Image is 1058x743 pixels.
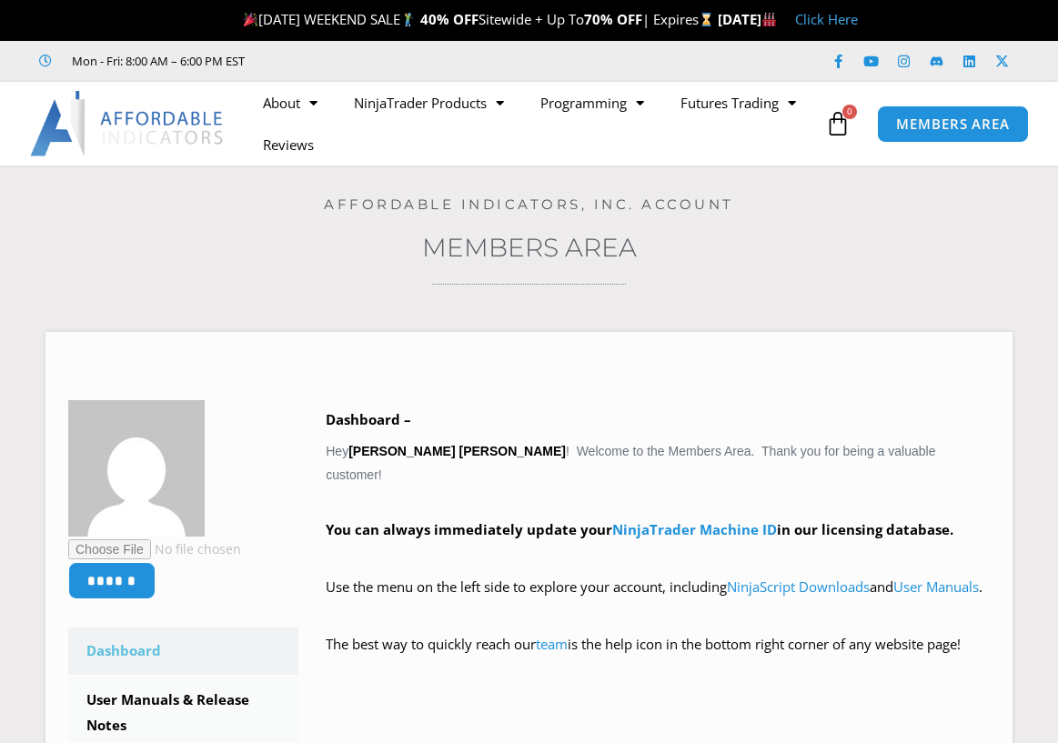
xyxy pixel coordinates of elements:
a: Click Here [795,10,858,28]
div: Hey ! Welcome to the Members Area. Thank you for being a valuable customer! [326,407,990,683]
nav: Menu [245,82,821,166]
a: NinjaScript Downloads [727,577,870,596]
span: Mon - Fri: 8:00 AM – 6:00 PM EST [67,50,245,72]
a: team [536,635,568,653]
img: 🏌️‍♂️ [401,13,415,26]
a: NinjaTrader Machine ID [612,520,777,538]
img: 🎉 [244,13,257,26]
img: c95913fd53d0cd6d92d8811dfe7895157537ba1226b83451296bf28917efead3 [68,400,205,537]
a: Dashboard [68,628,298,675]
a: NinjaTrader Products [336,82,522,124]
p: The best way to quickly reach our is the help icon in the bottom right corner of any website page! [326,632,990,683]
img: ⌛ [700,13,713,26]
iframe: Customer reviews powered by Trustpilot [270,52,543,70]
a: Reviews [245,124,332,166]
strong: [DATE] [718,10,777,28]
span: MEMBERS AREA [896,117,1010,131]
a: MEMBERS AREA [877,105,1029,143]
strong: You can always immediately update your in our licensing database. [326,520,953,538]
b: Dashboard – [326,410,411,428]
span: [DATE] WEEKEND SALE Sitewide + Up To | Expires [239,10,717,28]
a: Futures Trading [662,82,814,124]
a: User Manuals [893,577,979,596]
strong: 70% OFF [584,10,642,28]
img: LogoAI | Affordable Indicators – NinjaTrader [30,91,226,156]
img: 🏭 [762,13,776,26]
a: Members Area [422,232,637,263]
a: Programming [522,82,662,124]
a: Affordable Indicators, Inc. Account [324,196,734,213]
strong: [PERSON_NAME] [PERSON_NAME] [348,444,566,458]
span: 0 [842,105,857,119]
strong: 40% OFF [420,10,479,28]
a: 0 [798,97,878,150]
a: About [245,82,336,124]
p: Use the menu on the left side to explore your account, including and . [326,575,990,626]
